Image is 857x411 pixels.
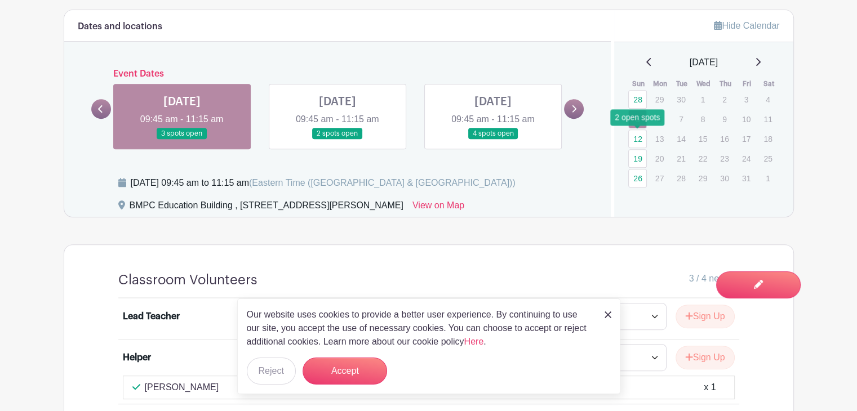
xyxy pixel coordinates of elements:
[130,199,403,217] div: BMPC Education Building , [STREET_ADDRESS][PERSON_NAME]
[247,358,296,385] button: Reject
[671,78,693,90] th: Tue
[78,21,162,32] h6: Dates and locations
[715,169,734,187] p: 30
[714,78,736,90] th: Thu
[628,169,647,187] a: 26
[758,169,777,187] p: 1
[628,90,647,109] a: 28
[737,110,756,128] p: 10
[694,169,712,187] p: 29
[628,149,647,168] a: 19
[693,78,715,90] th: Wed
[704,381,716,394] div: x 1
[715,130,734,148] p: 16
[650,150,669,167] p: 20
[672,91,690,108] p: 30
[303,358,387,385] button: Accept
[249,178,516,187] span: (Eastern Time ([GEOGRAPHIC_DATA] & [GEOGRAPHIC_DATA]))
[758,78,780,90] th: Sat
[694,110,712,128] p: 8
[694,130,712,148] p: 15
[605,311,611,318] img: close_button-5f87c8562297e5c2d7936805f587ecaba9071eb48480494691a3f1689db116b3.svg
[111,69,565,79] h6: Event Dates
[650,130,669,148] p: 13
[676,305,735,328] button: Sign Up
[694,150,712,167] p: 22
[628,78,650,90] th: Sun
[118,272,257,288] h4: Classroom Volunteers
[736,78,758,90] th: Fri
[628,129,647,148] a: 12
[758,110,777,128] p: 11
[650,91,669,108] p: 29
[714,21,779,30] a: Hide Calendar
[247,308,593,349] p: Our website uses cookies to provide a better user experience. By continuing to use our site, you ...
[737,130,756,148] p: 17
[715,91,734,108] p: 2
[123,310,180,323] div: Lead Teacher
[610,109,664,126] div: 2 open spots
[464,337,484,346] a: Here
[412,199,464,217] a: View on Map
[737,91,756,108] p: 3
[689,272,739,285] span: 3 / 4 needed
[672,169,690,187] p: 28
[694,91,712,108] p: 1
[737,169,756,187] p: 31
[145,381,219,394] p: [PERSON_NAME]
[715,150,734,167] p: 23
[672,150,690,167] p: 21
[650,169,669,187] p: 27
[131,176,516,190] div: [DATE] 09:45 am to 11:15 am
[715,110,734,128] p: 9
[123,351,151,364] div: Helper
[672,110,690,128] p: 7
[758,91,777,108] p: 4
[758,150,777,167] p: 25
[737,150,756,167] p: 24
[758,130,777,148] p: 18
[650,78,672,90] th: Mon
[672,130,690,148] p: 14
[676,346,735,369] button: Sign Up
[690,56,718,69] span: [DATE]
